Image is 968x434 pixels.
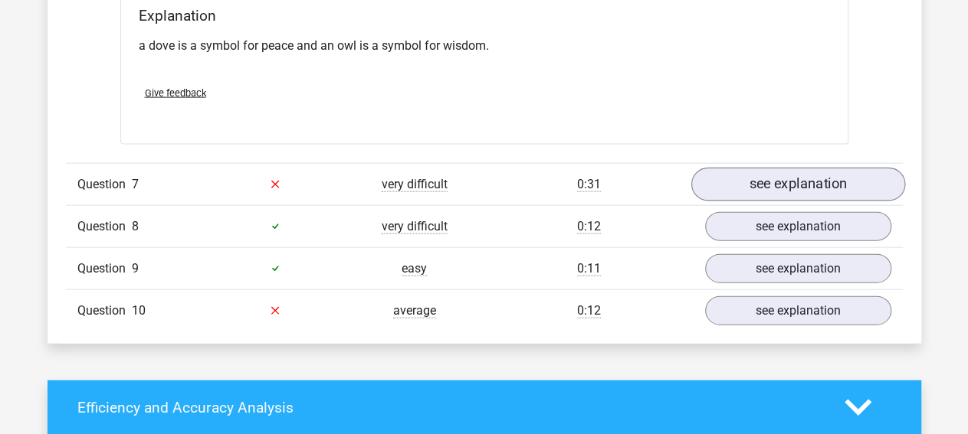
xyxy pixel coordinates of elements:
[402,261,427,276] span: easy
[132,303,146,318] span: 10
[132,261,139,276] span: 9
[77,302,132,320] span: Question
[705,212,891,241] a: see explanation
[393,303,436,318] span: average
[691,168,904,201] a: see explanation
[577,303,601,318] span: 0:12
[577,261,601,276] span: 0:11
[382,177,448,192] span: very difficult
[77,175,132,194] span: Question
[145,87,206,99] span: Give feedback
[577,177,601,192] span: 0:31
[132,219,139,233] span: 8
[139,37,830,55] p: a dove is a symbol for peace and an owl is a symbol for wisdom.
[577,219,601,234] span: 0:12
[705,254,891,283] a: see explanation
[77,259,132,278] span: Question
[139,7,830,24] h4: Explanation
[705,296,891,325] a: see explanation
[77,217,132,236] span: Question
[382,219,448,234] span: very difficult
[132,177,139,191] span: 7
[77,399,822,416] h4: Efficiency and Accuracy Analysis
